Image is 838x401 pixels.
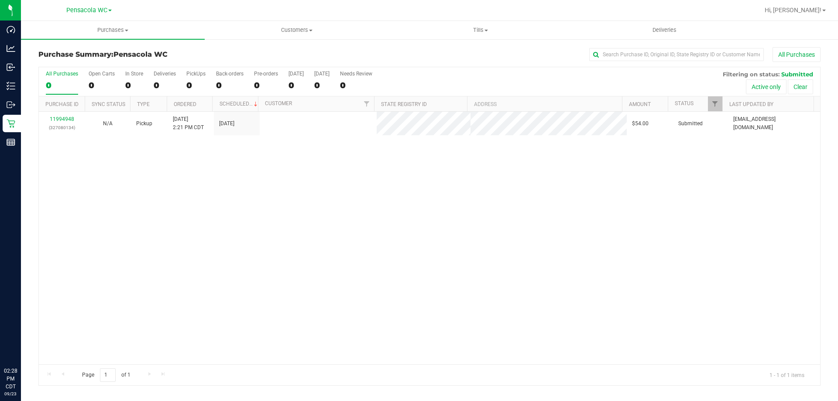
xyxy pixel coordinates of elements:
span: Page of 1 [75,368,137,382]
div: 0 [89,80,115,90]
a: Status [675,100,694,106]
a: Purchases [21,21,205,39]
span: Purchases [21,26,205,34]
div: 0 [288,80,304,90]
div: 0 [216,80,244,90]
a: Sync Status [92,101,125,107]
inline-svg: Outbound [7,100,15,109]
a: Purchase ID [45,101,79,107]
div: 0 [46,80,78,90]
inline-svg: Retail [7,119,15,128]
span: 1 - 1 of 1 items [762,368,811,381]
span: Submitted [678,120,703,128]
button: All Purchases [773,47,821,62]
a: 11994948 [50,116,74,122]
span: Pensacola WC [66,7,107,14]
div: Pre-orders [254,71,278,77]
div: PickUps [186,71,206,77]
input: 1 [100,368,116,382]
inline-svg: Inbound [7,63,15,72]
inline-svg: Reports [7,138,15,147]
span: Deliveries [641,26,688,34]
div: Needs Review [340,71,372,77]
div: 0 [314,80,330,90]
a: Ordered [174,101,196,107]
a: Type [137,101,150,107]
span: [DATE] 2:21 PM CDT [173,115,204,132]
button: Active only [746,79,786,94]
a: Filter [360,96,374,111]
a: Filter [708,96,722,111]
a: Customer [265,100,292,106]
span: Not Applicable [103,120,113,127]
a: Customers [205,21,388,39]
span: Submitted [781,71,813,78]
a: Tills [388,21,572,39]
span: $54.00 [632,120,649,128]
a: Last Updated By [729,101,773,107]
div: 0 [125,80,143,90]
span: [EMAIL_ADDRESS][DOMAIN_NAME] [733,115,815,132]
div: Open Carts [89,71,115,77]
div: All Purchases [46,71,78,77]
a: Amount [629,101,651,107]
p: (327080134) [44,123,79,132]
span: [DATE] [219,120,234,128]
inline-svg: Inventory [7,82,15,90]
div: In Store [125,71,143,77]
div: [DATE] [314,71,330,77]
div: Deliveries [154,71,176,77]
h3: Purchase Summary: [38,51,299,58]
div: 0 [186,80,206,90]
div: 0 [340,80,372,90]
p: 02:28 PM CDT [4,367,17,391]
button: N/A [103,120,113,128]
a: Deliveries [573,21,756,39]
div: 0 [254,80,278,90]
button: Clear [788,79,813,94]
inline-svg: Analytics [7,44,15,53]
p: 09/23 [4,391,17,397]
span: Hi, [PERSON_NAME]! [765,7,821,14]
iframe: Resource center [9,331,35,357]
div: Back-orders [216,71,244,77]
th: Address [467,96,622,112]
span: Tills [389,26,572,34]
div: [DATE] [288,71,304,77]
a: State Registry ID [381,101,427,107]
span: Pickup [136,120,152,128]
inline-svg: Dashboard [7,25,15,34]
a: Scheduled [220,101,259,107]
span: Filtering on status: [723,71,780,78]
input: Search Purchase ID, Original ID, State Registry ID or Customer Name... [589,48,764,61]
span: Pensacola WC [113,50,168,58]
span: Customers [205,26,388,34]
div: 0 [154,80,176,90]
